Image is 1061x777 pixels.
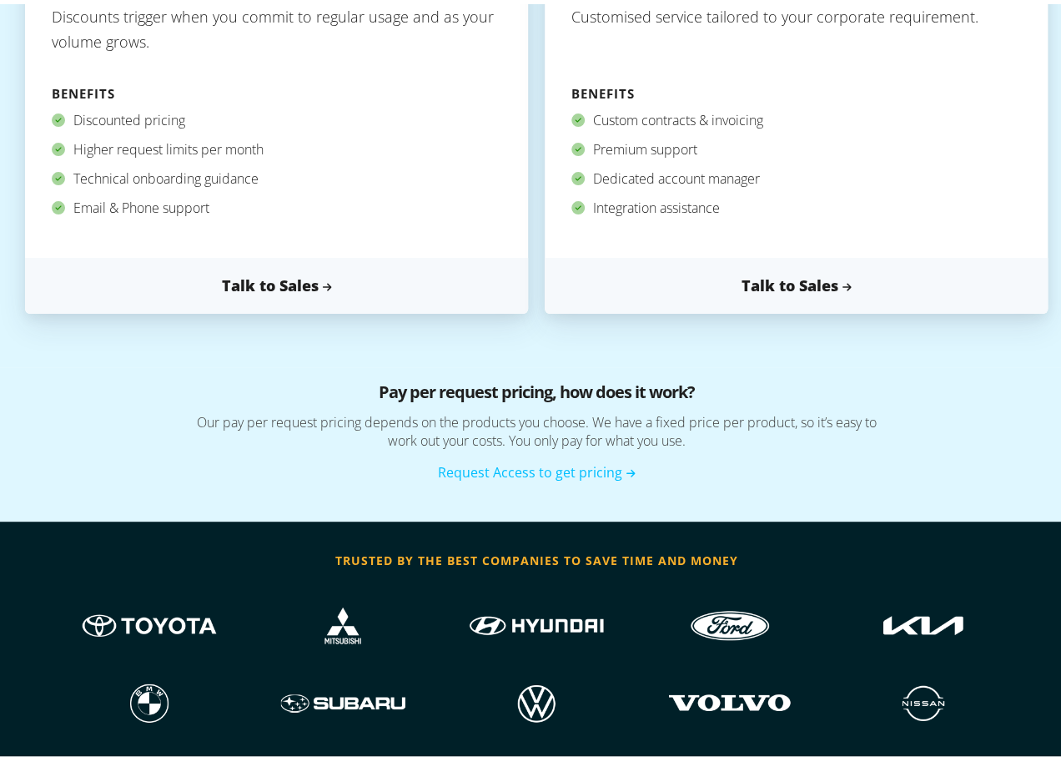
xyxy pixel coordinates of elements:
[77,673,222,725] img: Kia logo
[270,595,415,648] img: Mistubishi logo
[571,131,1021,160] div: Premium support
[657,673,802,725] img: Kia logo
[78,409,995,458] p: Our pay per request pricing depends on the products you choose. We have a fixed price per product...
[77,595,222,648] img: Toyota logo
[52,189,501,219] div: Email & Phone support
[464,673,609,725] img: Kia logo
[464,595,609,648] img: Hyundai logo
[851,673,996,725] img: Kia logo
[25,254,528,310] a: Talk to Sales
[78,376,995,409] h3: Pay per request pricing, how does it work?
[52,131,501,160] div: Higher request limits per month
[270,673,415,725] img: Kia logo
[851,595,996,648] img: Kia logo
[52,102,501,131] div: Discounted pricing
[438,459,636,477] a: Request Access to get pricing
[657,595,802,648] img: Ford logo
[52,160,501,189] div: Technical onboarding guidance
[571,160,1021,189] div: Dedicated account manager
[53,544,1020,569] h3: trusted by the best companies to save time and money
[571,189,1021,219] div: Integration assistance
[571,102,1021,131] div: Custom contracts & invoicing
[545,254,1048,310] a: Talk to Sales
